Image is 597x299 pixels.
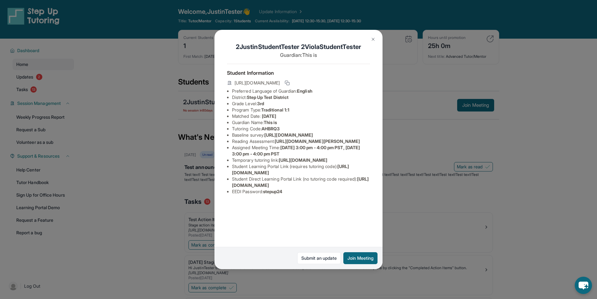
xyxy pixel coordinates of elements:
[232,126,370,132] li: Tutoring Code :
[227,51,370,59] p: Guardian: This is
[232,94,370,101] li: District:
[232,101,370,107] li: Grade Level:
[232,163,370,176] li: Student Learning Portal Link (requires tutoring code) :
[263,189,283,194] span: stepup24
[279,157,327,163] span: [URL][DOMAIN_NAME]
[283,79,291,87] button: Copy link
[232,119,370,126] li: Guardian Name :
[343,252,378,264] button: Join Meeting
[264,132,313,138] span: [URL][DOMAIN_NAME]
[247,95,288,100] span: Step Up Test District
[257,101,264,106] span: 3rd
[232,107,370,113] li: Program Type:
[232,88,370,94] li: Preferred Language of Guardian:
[264,120,277,125] span: This is
[371,37,376,42] img: Close Icon
[297,88,312,94] span: English
[232,145,360,156] span: [DATE] 3:00 pm - 4:00 pm PST, [DATE] 3:00 pm - 4:00 pm PST
[275,139,360,144] span: [URL][DOMAIN_NAME][PERSON_NAME]
[232,176,370,188] li: Student Direct Learning Portal Link (no tutoring code required) :
[235,80,280,86] span: [URL][DOMAIN_NAME]
[261,107,289,112] span: Traditional 1:1
[232,132,370,138] li: Baseline survey :
[262,113,276,119] span: [DATE]
[232,144,370,157] li: Assigned Meeting Time :
[262,126,280,131] span: AHBRQ3
[232,157,370,163] li: Temporary tutoring link :
[232,188,370,195] li: EEDI Password :
[227,42,370,51] h1: 2JustinStudentTester 2ViolaStudentTester
[297,252,341,264] a: Submit an update
[232,138,370,144] li: Reading Assessment :
[232,113,370,119] li: Matched Date:
[227,69,370,77] h4: Student Information
[575,277,592,294] button: chat-button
